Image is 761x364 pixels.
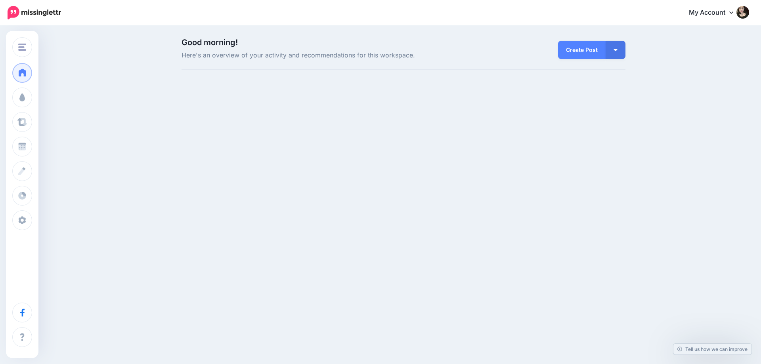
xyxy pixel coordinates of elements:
[681,3,749,23] a: My Account
[182,38,238,47] span: Good morning!
[18,44,26,51] img: menu.png
[558,41,606,59] a: Create Post
[8,6,61,19] img: Missinglettr
[182,50,474,61] span: Here's an overview of your activity and recommendations for this workspace.
[673,344,751,354] a: Tell us how we can improve
[614,49,618,51] img: arrow-down-white.png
